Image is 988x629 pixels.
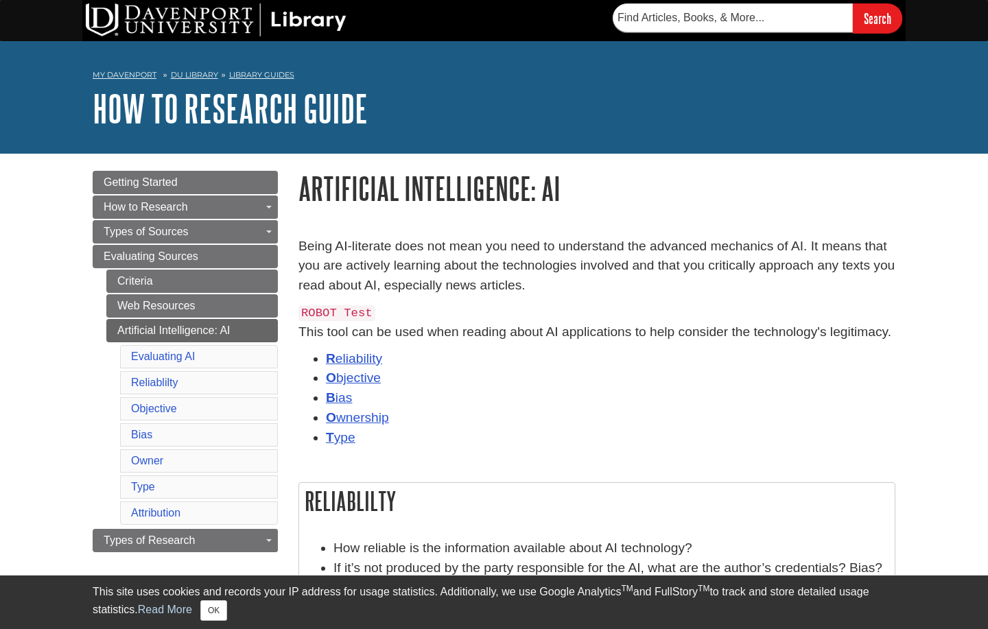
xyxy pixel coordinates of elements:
[131,351,195,362] a: Evaluating AI
[326,430,355,444] a: Type
[613,3,853,32] input: Find Articles, Books, & More...
[93,171,278,552] div: Guide Page Menu
[131,377,178,388] a: Reliablilty
[200,600,227,621] button: Close
[104,201,188,213] span: How to Research
[93,245,278,268] a: Evaluating Sources
[93,66,895,88] nav: breadcrumb
[326,351,336,366] strong: R
[104,226,189,237] span: Types of Sources
[298,302,895,342] p: This tool can be used when reading about AI applications to help consider the technology's legiti...
[93,69,156,81] a: My Davenport
[93,87,368,130] a: How to Research Guide
[93,171,278,194] a: Getting Started
[86,3,346,36] img: DU Library
[299,483,895,519] h2: Reliablilty
[298,237,895,296] p: Being AI-literate does not mean you need to understand the advanced mechanics of AI. It means tha...
[131,481,155,492] a: Type
[298,305,375,321] code: ROBOT Test
[326,410,336,425] strong: O
[326,410,389,425] a: Ownership
[326,370,336,385] strong: O
[326,351,382,366] a: Reliability
[106,270,278,293] a: Criteria
[326,390,352,405] a: Bias
[104,176,178,188] span: Getting Started
[326,370,381,385] a: Objective
[131,455,163,466] a: Owner
[131,507,180,519] a: Attribution
[93,529,278,552] a: Types of Research
[613,3,902,33] form: Searches DU Library's articles, books, and more
[853,3,902,33] input: Search
[106,319,278,342] a: Artificial Intelligence: AI
[229,70,294,80] a: Library Guides
[698,584,709,593] sup: TM
[621,584,633,593] sup: TM
[333,538,888,558] li: How reliable is the information available about AI technology?
[104,534,195,546] span: Types of Research
[106,294,278,318] a: Web Resources
[131,429,152,440] a: Bias
[138,604,192,615] a: Read More
[298,171,895,206] h1: Artificial Intelligence: AI
[333,558,888,578] li: If it’s not produced by the party responsible for the AI, what are the author’s credentials? Bias?
[93,220,278,244] a: Types of Sources
[326,390,336,405] strong: B
[171,70,218,80] a: DU Library
[93,195,278,219] a: How to Research
[93,584,895,621] div: This site uses cookies and records your IP address for usage statistics. Additionally, we use Goo...
[326,430,334,444] strong: T
[131,403,177,414] a: Objective
[104,250,198,262] span: Evaluating Sources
